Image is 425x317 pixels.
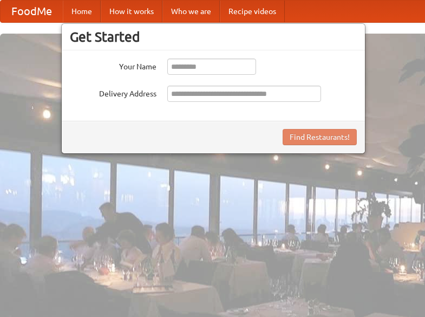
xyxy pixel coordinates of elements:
[101,1,162,22] a: How it works
[1,1,63,22] a: FoodMe
[283,129,357,145] button: Find Restaurants!
[70,29,357,45] h3: Get Started
[63,1,101,22] a: Home
[162,1,220,22] a: Who we are
[220,1,285,22] a: Recipe videos
[70,59,156,72] label: Your Name
[70,86,156,99] label: Delivery Address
